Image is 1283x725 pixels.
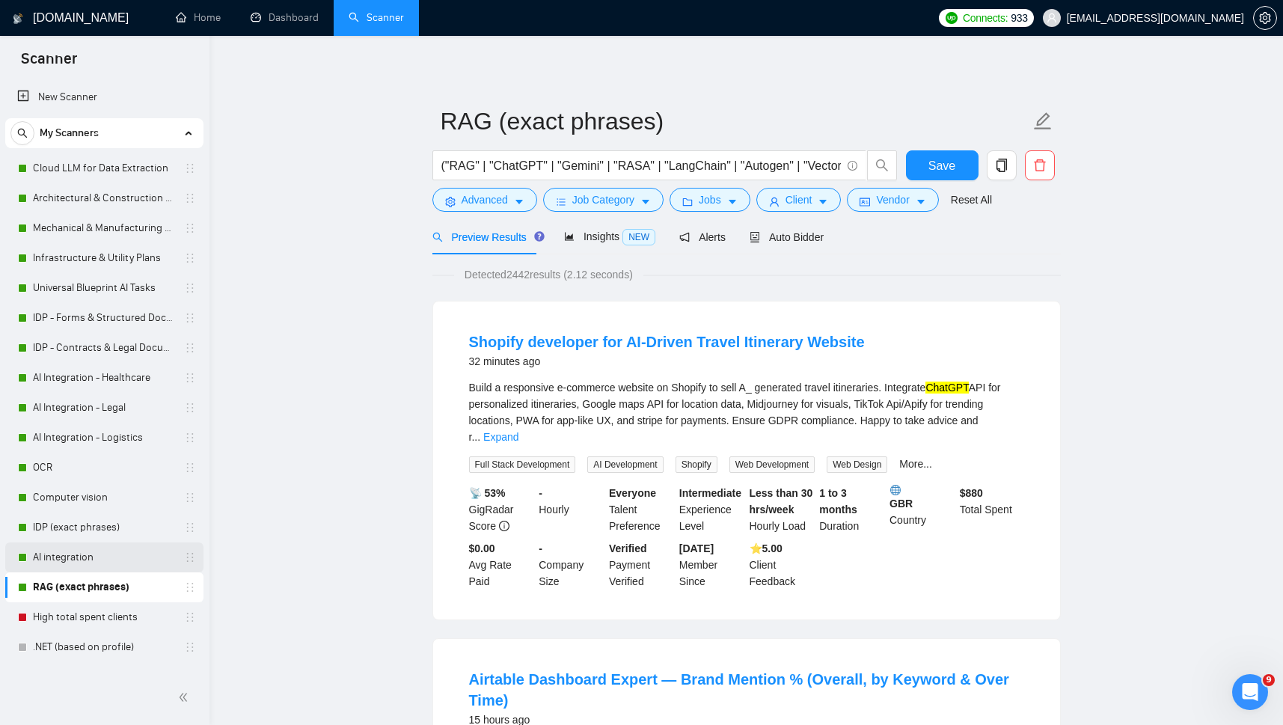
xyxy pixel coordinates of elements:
span: Preview Results [432,231,540,243]
span: edit [1033,111,1053,131]
a: Airtable Dashboard Expert — Brand Mention % (Overall, by Keyword & Over Time) [469,671,1009,709]
mark: ChatGPT [925,382,968,394]
span: holder [184,611,196,623]
span: 933 [1011,10,1027,26]
span: double-left [178,690,193,705]
a: Cloud LLM for Data Extraction [33,153,175,183]
b: - [539,542,542,554]
div: Experience Level [676,485,747,534]
a: Universal Blueprint AI Tasks [33,273,175,303]
input: Search Freelance Jobs... [441,156,841,175]
button: barsJob Categorycaret-down [543,188,664,212]
span: info-circle [499,521,509,531]
div: Country [887,485,957,534]
b: Everyone [609,487,656,499]
span: Vendor [876,192,909,208]
span: caret-down [727,196,738,207]
a: RAG (exact phrases) [33,572,175,602]
span: AI Development [587,456,663,473]
span: 9 [1263,674,1275,686]
button: search [10,121,34,145]
a: IDP (exact phrases) [33,513,175,542]
span: user [1047,13,1057,23]
a: setting [1253,12,1277,24]
button: settingAdvancedcaret-down [432,188,537,212]
span: Detected 2442 results (2.12 seconds) [454,266,643,283]
span: area-chart [564,231,575,242]
button: copy [987,150,1017,180]
img: logo [13,7,23,31]
span: holder [184,252,196,264]
a: AI Integration - Legal [33,393,175,423]
span: holder [184,432,196,444]
a: Architectural & Construction Blueprints [33,183,175,213]
button: folderJobscaret-down [670,188,750,212]
a: Infrastructure & Utility Plans [33,243,175,273]
b: $0.00 [469,542,495,554]
span: setting [1254,12,1276,24]
span: notification [679,232,690,242]
div: Talent Preference [606,485,676,534]
div: Company Size [536,540,606,590]
b: Less than 30 hrs/week [750,487,813,516]
a: More... [899,458,932,470]
span: folder [682,196,693,207]
button: delete [1025,150,1055,180]
button: setting [1253,6,1277,30]
b: $ 880 [960,487,983,499]
a: searchScanner [349,11,404,24]
span: caret-down [514,196,524,207]
span: search [11,128,34,138]
span: holder [184,222,196,234]
div: Build a responsive e-commerce website on Shopify to sell A_ generated travel itineraries. Integra... [469,379,1024,445]
span: holder [184,342,196,354]
a: IDP - Forms & Structured Documents [33,303,175,333]
span: user [769,196,780,207]
span: NEW [622,229,655,245]
iframe: Intercom live chat [1232,674,1268,710]
span: search [432,232,443,242]
span: holder [184,492,196,504]
a: Computer vision [33,483,175,513]
input: Scanner name... [441,103,1030,140]
div: 32 minutes ago [469,352,865,370]
b: - [539,487,542,499]
div: Client Feedback [747,540,817,590]
span: bars [556,196,566,207]
img: 🌐 [890,485,901,495]
span: Jobs [699,192,721,208]
button: Save [906,150,979,180]
span: holder [184,162,196,174]
span: holder [184,551,196,563]
a: New Scanner [17,82,192,112]
a: .NET (based on profile) [33,632,175,662]
span: Connects: [963,10,1008,26]
a: Reset All [951,192,992,208]
div: Total Spent [957,485,1027,534]
a: High total spent clients [33,602,175,632]
b: 1 to 3 months [819,487,857,516]
span: caret-down [916,196,926,207]
span: Full Stack Development [469,456,576,473]
button: userClientcaret-down [756,188,842,212]
span: holder [184,462,196,474]
span: robot [750,232,760,242]
span: Save [928,156,955,175]
img: upwork-logo.png [946,12,958,24]
li: New Scanner [5,82,203,112]
b: [DATE] [679,542,714,554]
span: holder [184,282,196,294]
a: AI integration [33,542,175,572]
span: setting [445,196,456,207]
b: Intermediate [679,487,741,499]
span: Web Design [827,456,887,473]
span: caret-down [640,196,651,207]
b: Verified [609,542,647,554]
span: caret-down [818,196,828,207]
li: My Scanners [5,118,203,662]
div: Payment Verified [606,540,676,590]
span: holder [184,641,196,653]
a: OCR [33,453,175,483]
span: Client [786,192,812,208]
span: Scanner [9,48,89,79]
